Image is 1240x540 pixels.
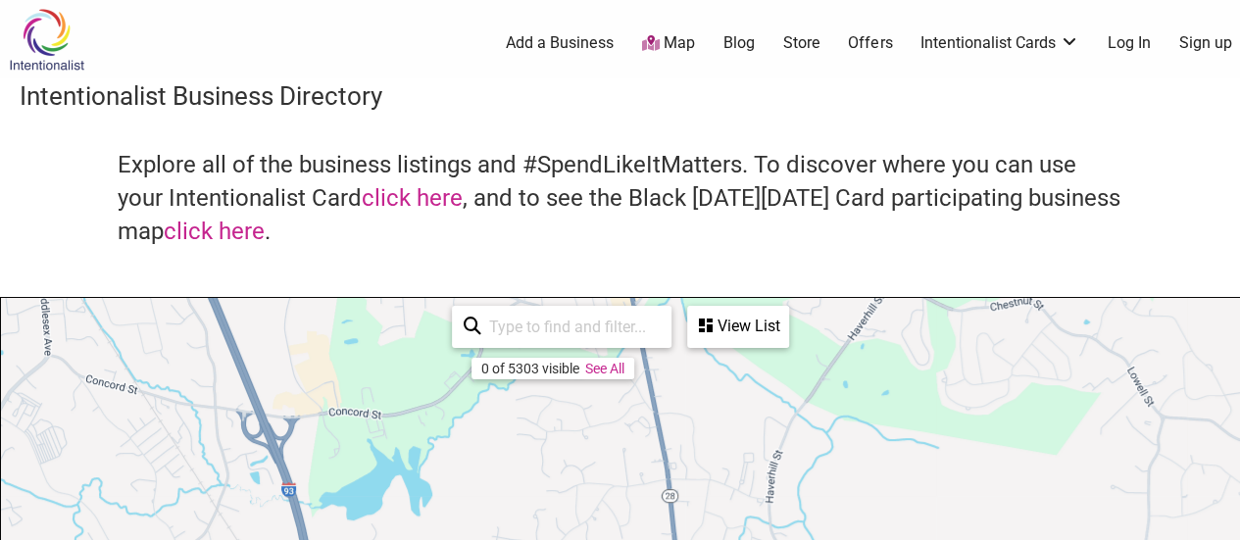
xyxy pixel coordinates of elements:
[687,306,789,348] div: See a list of the visible businesses
[782,32,819,54] a: Store
[1108,32,1151,54] a: Log In
[642,32,695,55] a: Map
[481,308,660,346] input: Type to find and filter...
[689,308,787,345] div: View List
[723,32,755,54] a: Blog
[920,32,1079,54] a: Intentionalist Cards
[452,306,671,348] div: Type to search and filter
[848,32,892,54] a: Offers
[506,32,614,54] a: Add a Business
[585,361,624,376] a: See All
[20,78,1220,114] h3: Intentionalist Business Directory
[362,184,463,212] a: click here
[118,149,1122,248] h4: Explore all of the business listings and #SpendLikeItMatters. To discover where you can use your ...
[481,361,579,376] div: 0 of 5303 visible
[1179,32,1232,54] a: Sign up
[164,218,265,245] a: click here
